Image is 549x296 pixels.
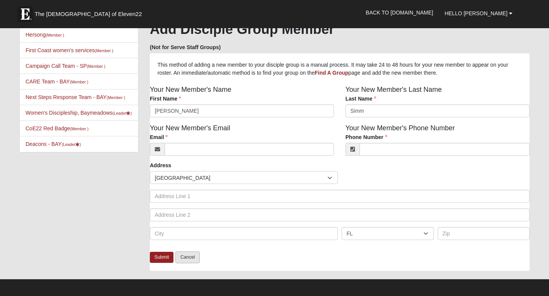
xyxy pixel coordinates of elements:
div: Your New Member's Last Name [340,85,535,123]
small: (Member ) [70,126,88,131]
a: CARE Team - BAY(Member ) [26,78,88,85]
small: (Member ) [46,33,64,37]
a: Find A Group [315,70,348,76]
img: Eleven22 logo [18,6,33,22]
a: Campaign Call Team - SP(Member ) [26,63,105,69]
a: Hello [PERSON_NAME] [439,4,518,23]
small: (Member ) [95,48,113,53]
a: The [DEMOGRAPHIC_DATA] of Eleven22 [14,3,166,22]
small: (Member ) [70,80,88,84]
small: (Leader ) [112,111,132,115]
small: (Member ) [87,64,105,69]
input: Address Line 1 [150,190,530,203]
span: [GEOGRAPHIC_DATA] [155,171,327,184]
a: Back to [DOMAIN_NAME] [360,3,439,22]
a: First Coast women's services(Member ) [26,47,113,53]
input: Address Line 2 [150,208,530,221]
small: (Member ) [107,95,125,100]
a: Women's Discipleship, Baymeadows(Leader) [26,110,132,116]
span: page and add the new member there. [348,70,438,76]
label: Last Name [345,95,376,102]
a: CoE22 Red Badge(Member ) [26,125,88,131]
a: Cancel [175,251,200,263]
label: Address [150,162,171,169]
div: Your New Member's Phone Number [340,123,535,162]
h1: Add Disciple Group Member [150,21,530,37]
a: Deacons - BAY(Leader) [26,141,81,147]
input: City [150,227,338,240]
input: Zip [438,227,530,240]
label: Phone Number [345,133,387,141]
span: The [DEMOGRAPHIC_DATA] of Eleven22 [35,10,142,18]
label: Email [150,133,168,141]
a: Hersong(Member ) [26,32,64,38]
span: This method of adding a new member to your disciple group is a manual process. It may take 24 to ... [157,62,508,76]
div: Your New Member's Name [144,85,340,123]
a: Next Steps Response Team - BAY(Member ) [26,94,125,100]
div: Your New Member's Email [144,123,340,162]
span: Hello [PERSON_NAME] [445,10,507,16]
h5: (Not for Serve Staff Groups) [150,44,530,51]
small: (Leader ) [62,142,81,147]
label: First Name [150,95,181,102]
a: Submit [150,252,173,263]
